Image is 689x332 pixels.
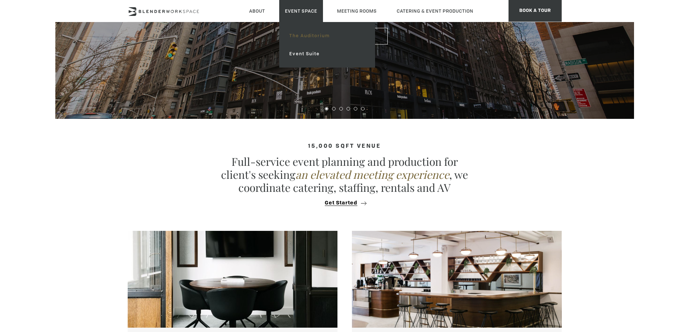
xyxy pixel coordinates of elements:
[284,27,370,45] a: The Auditorium
[323,200,366,206] button: Get Started
[325,201,357,206] span: Get Started
[284,45,370,63] a: Event Suite
[128,143,562,150] h4: 15,000 sqft venue
[295,167,449,182] em: an elevated meeting experience
[218,155,471,194] p: Full-service event planning and production for client's seeking , we coordinate catering, staffin...
[527,42,689,332] div: Chat Widget
[527,42,689,332] iframe: To enrich screen reader interactions, please activate Accessibility in Grammarly extension settings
